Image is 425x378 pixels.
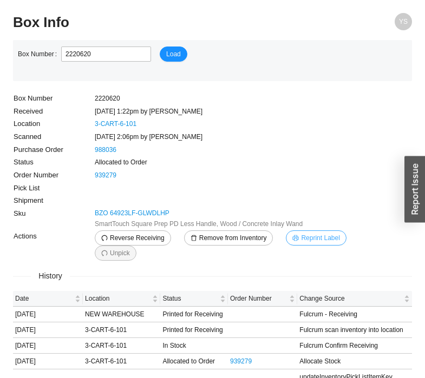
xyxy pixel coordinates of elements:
[166,49,181,59] span: Load
[95,208,169,218] a: BZO 64923LF-GLWDLHP
[13,182,94,195] td: Pick List
[83,322,160,338] td: 3-CART-6-101
[13,169,94,182] td: Order Number
[13,130,94,143] td: Scanned
[13,291,83,307] th: Date sortable
[95,246,136,261] button: undoUnpick
[160,307,228,322] td: Printed for Receiving
[299,293,402,304] span: Change Source
[13,194,94,207] td: Shipment
[301,233,339,243] span: Reprint Label
[85,293,150,304] span: Location
[13,354,83,369] td: [DATE]
[13,117,94,130] td: Location
[13,207,94,230] td: Sku
[31,270,70,282] span: History
[18,47,61,62] label: Box Number
[83,338,160,354] td: 3-CART-6-101
[399,13,408,30] span: YS
[297,291,412,307] th: Change Source sortable
[13,322,83,338] td: [DATE]
[160,322,228,338] td: Printed for Receiving
[101,235,108,242] span: undo
[95,171,116,179] a: 939279
[95,146,116,154] a: 988036
[292,235,299,242] span: printer
[297,338,412,354] td: Fulcrum Confirm Receiving
[160,338,228,354] td: In Stock
[95,218,303,229] span: SmartTouch Square Prep PD Less Handle, Wood / Concrete Inlay Wand
[184,230,273,246] button: deleteRemove from Inventory
[160,354,228,369] td: Allocated to Order
[297,307,412,322] td: Fulcrum - Receiving
[13,156,94,169] td: Status
[228,291,297,307] th: Order Number sortable
[13,13,312,32] h2: Box Info
[13,105,94,118] td: Received
[110,233,165,243] span: Reverse Receiving
[230,357,252,365] a: 939279
[160,291,228,307] th: Status sortable
[83,291,160,307] th: Location sortable
[83,307,160,322] td: NEW WAREHOUSE
[13,307,83,322] td: [DATE]
[199,233,267,243] span: Remove from Inventory
[15,293,73,304] span: Date
[95,120,136,128] a: 3-CART-6-101
[94,130,412,143] td: [DATE] 2:06pm by [PERSON_NAME]
[297,322,412,338] td: Fulcrum scan inventory into location
[13,230,94,261] td: Actions
[13,92,94,105] td: Box Number
[297,354,412,369] td: Allocate Stock
[13,143,94,156] td: Purchase Order
[95,230,171,246] button: undoReverse Receiving
[162,293,218,304] span: Status
[83,354,160,369] td: 3-CART-6-101
[94,105,412,118] td: [DATE] 1:22pm by [PERSON_NAME]
[286,230,346,246] button: printerReprint Label
[160,47,187,62] button: Load
[13,338,83,354] td: [DATE]
[230,293,287,304] span: Order Number
[94,92,412,105] td: 2220620
[191,235,197,242] span: delete
[94,156,412,169] td: Allocated to Order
